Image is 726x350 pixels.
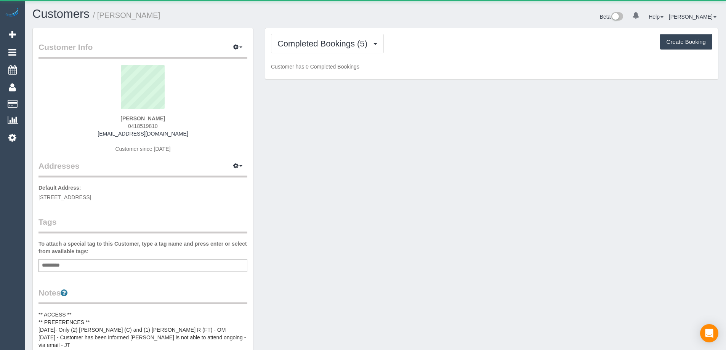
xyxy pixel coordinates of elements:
a: Help [649,14,663,20]
a: Beta [600,14,623,20]
label: Default Address: [38,184,81,192]
legend: Customer Info [38,42,247,59]
legend: Tags [38,216,247,233]
a: Customers [32,7,90,21]
span: Completed Bookings (5) [277,39,371,48]
div: Open Intercom Messenger [700,324,718,342]
p: Customer has 0 Completed Bookings [271,63,712,70]
button: Completed Bookings (5) [271,34,384,53]
button: Create Booking [660,34,712,50]
span: 0418519810 [128,123,158,129]
span: [STREET_ADDRESS] [38,194,91,200]
a: [EMAIL_ADDRESS][DOMAIN_NAME] [98,131,188,137]
legend: Notes [38,287,247,304]
img: Automaid Logo [5,8,20,18]
img: New interface [611,12,623,22]
strong: [PERSON_NAME] [120,115,165,121]
small: / [PERSON_NAME] [93,11,160,19]
label: To attach a special tag to this Customer, type a tag name and press enter or select from availabl... [38,240,247,255]
a: [PERSON_NAME] [669,14,716,20]
span: Customer since [DATE] [115,146,170,152]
